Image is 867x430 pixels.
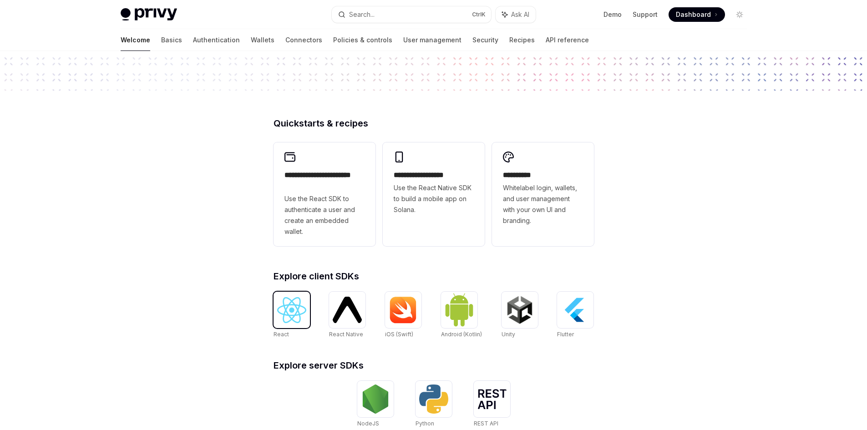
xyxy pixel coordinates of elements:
a: Welcome [121,29,150,51]
button: Search...CtrlK [332,6,491,23]
img: iOS (Swift) [389,296,418,324]
a: FlutterFlutter [557,292,593,339]
a: Basics [161,29,182,51]
span: Flutter [557,331,574,338]
a: iOS (Swift)iOS (Swift) [385,292,421,339]
a: Connectors [285,29,322,51]
a: Android (Kotlin)Android (Kotlin) [441,292,482,339]
span: Use the React Native SDK to build a mobile app on Solana. [394,182,474,215]
a: React NativeReact Native [329,292,365,339]
img: Python [419,384,448,414]
button: Ask AI [496,6,536,23]
a: NodeJSNodeJS [357,381,394,428]
div: Search... [349,9,375,20]
img: React Native [333,297,362,323]
a: **** *****Whitelabel login, wallets, and user management with your own UI and branding. [492,142,594,246]
span: Dashboard [676,10,711,19]
a: Dashboard [669,7,725,22]
img: Unity [505,295,534,324]
img: Android (Kotlin) [445,293,474,327]
span: Use the React SDK to authenticate a user and create an embedded wallet. [284,193,365,237]
span: Python [416,420,434,427]
a: Security [472,29,498,51]
span: Ctrl K [472,11,486,18]
img: Flutter [561,295,590,324]
a: Support [633,10,658,19]
a: Demo [603,10,622,19]
a: Recipes [509,29,535,51]
button: Toggle dark mode [732,7,747,22]
a: ReactReact [274,292,310,339]
a: PythonPython [416,381,452,428]
span: REST API [474,420,498,427]
span: Android (Kotlin) [441,331,482,338]
a: Policies & controls [333,29,392,51]
span: Explore server SDKs [274,361,364,370]
span: Quickstarts & recipes [274,119,368,128]
img: React [277,297,306,323]
span: React [274,331,289,338]
span: Ask AI [511,10,529,19]
span: Whitelabel login, wallets, and user management with your own UI and branding. [503,182,583,226]
span: React Native [329,331,363,338]
span: NodeJS [357,420,379,427]
a: REST APIREST API [474,381,510,428]
span: iOS (Swift) [385,331,413,338]
span: Explore client SDKs [274,272,359,281]
img: NodeJS [361,384,390,414]
span: Unity [502,331,515,338]
a: **** **** **** ***Use the React Native SDK to build a mobile app on Solana. [383,142,485,246]
a: API reference [546,29,589,51]
a: User management [403,29,461,51]
a: Wallets [251,29,274,51]
a: Authentication [193,29,240,51]
a: UnityUnity [502,292,538,339]
img: REST API [477,389,507,409]
img: light logo [121,8,177,21]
